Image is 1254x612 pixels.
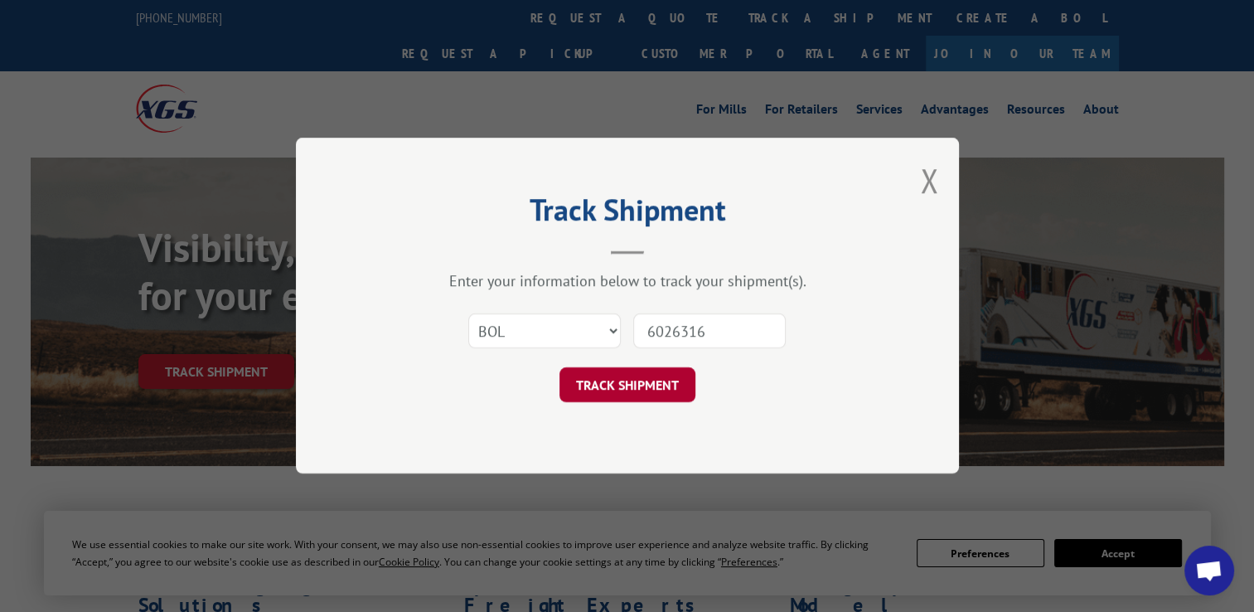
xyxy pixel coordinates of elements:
[379,198,876,230] h2: Track Shipment
[379,272,876,291] div: Enter your information below to track your shipment(s).
[1184,546,1234,595] div: Open chat
[559,368,695,403] button: TRACK SHIPMENT
[920,158,938,202] button: Close modal
[633,314,786,349] input: Number(s)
